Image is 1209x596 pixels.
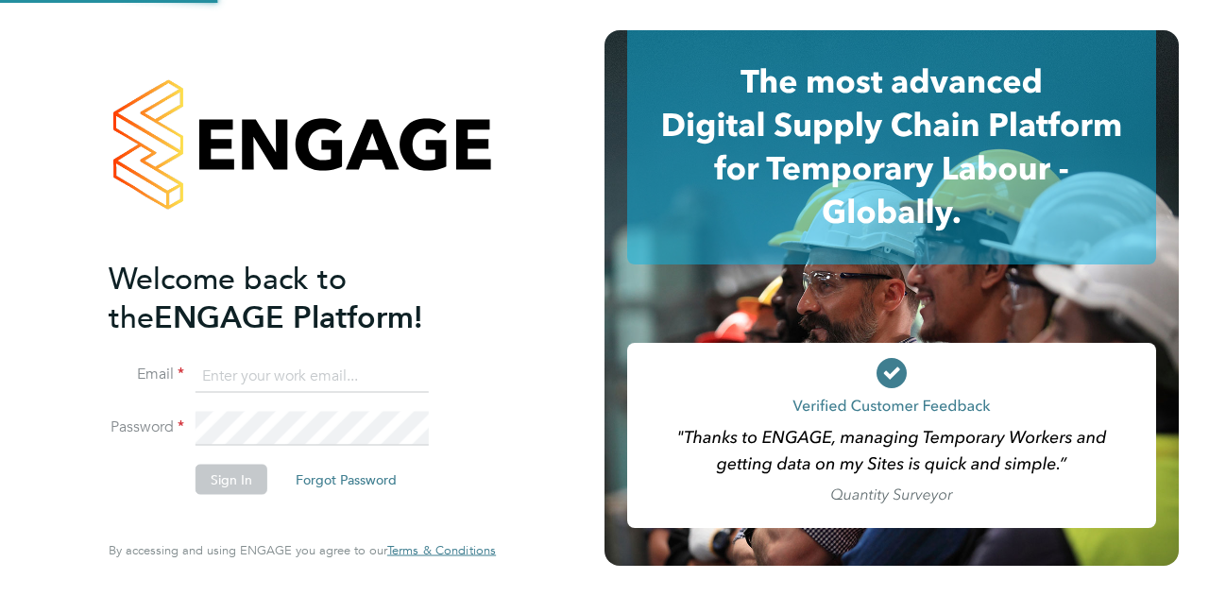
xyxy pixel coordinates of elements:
[109,260,347,335] span: Welcome back to the
[387,543,496,558] a: Terms & Conditions
[196,359,429,393] input: Enter your work email...
[281,465,412,495] button: Forgot Password
[109,542,496,558] span: By accessing and using ENGAGE you agree to our
[196,465,267,495] button: Sign In
[387,542,496,558] span: Terms & Conditions
[109,259,477,336] h2: ENGAGE Platform!
[109,365,184,384] label: Email
[109,417,184,437] label: Password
